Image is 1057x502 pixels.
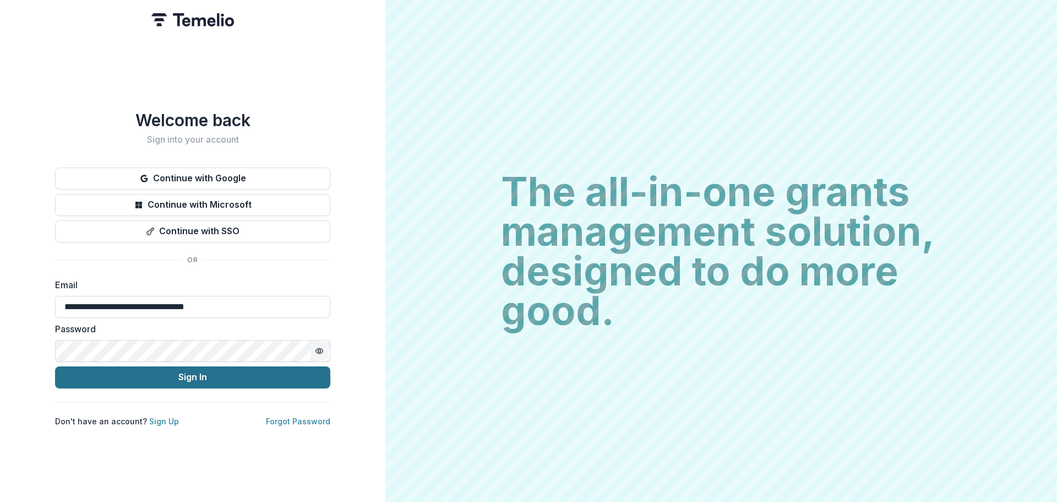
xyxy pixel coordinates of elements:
h1: Welcome back [55,110,330,130]
a: Forgot Password [266,417,330,426]
p: Don't have an account? [55,415,179,427]
button: Continue with Google [55,168,330,190]
h2: Sign into your account [55,134,330,145]
button: Toggle password visibility [310,342,328,360]
label: Password [55,322,324,336]
button: Continue with SSO [55,220,330,242]
button: Sign In [55,366,330,388]
button: Continue with Microsoft [55,194,330,216]
img: Temelio [151,13,234,26]
a: Sign Up [149,417,179,426]
label: Email [55,278,324,292]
